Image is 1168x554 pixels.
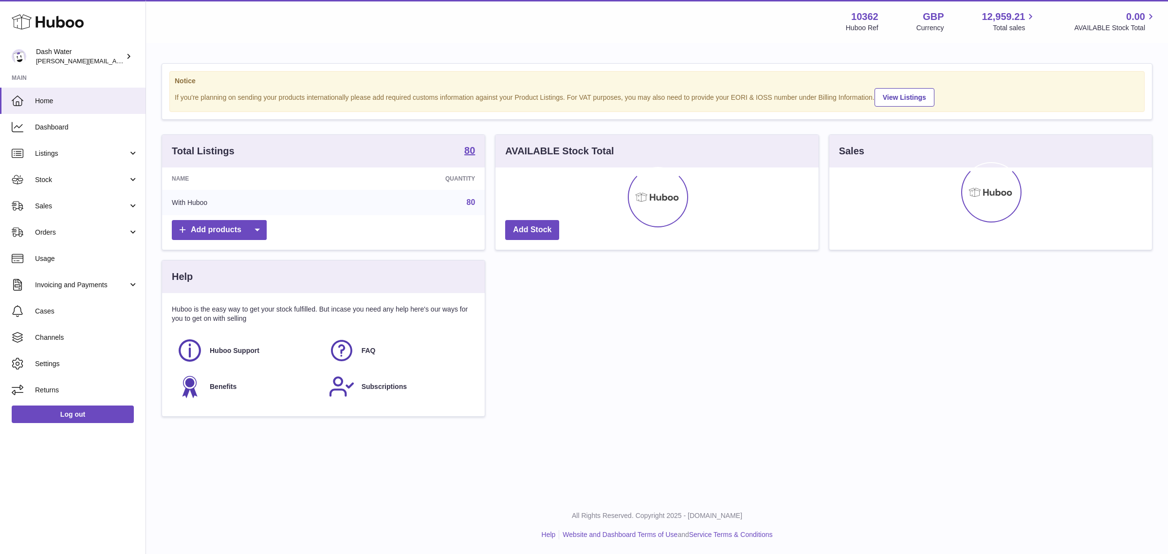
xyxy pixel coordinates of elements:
[12,49,26,64] img: james@dash-water.com
[916,23,944,33] div: Currency
[35,202,128,211] span: Sales
[210,382,237,391] span: Benefits
[35,149,128,158] span: Listings
[1126,10,1145,23] span: 0.00
[36,47,124,66] div: Dash Water
[35,175,128,185] span: Stock
[332,167,485,190] th: Quantity
[875,88,934,107] a: View Listings
[35,123,138,132] span: Dashboard
[505,145,614,158] h3: AVAILABLE Stock Total
[35,333,138,342] span: Channels
[35,254,138,263] span: Usage
[993,23,1036,33] span: Total sales
[1074,10,1156,33] a: 0.00 AVAILABLE Stock Total
[35,386,138,395] span: Returns
[982,10,1036,33] a: 12,959.21 Total sales
[175,87,1139,107] div: If you're planning on sending your products internationally please add required customs informati...
[464,146,475,155] strong: 80
[464,146,475,157] a: 80
[923,10,944,23] strong: GBP
[559,530,772,539] li: and
[362,382,407,391] span: Subscriptions
[162,190,332,215] td: With Huboo
[154,511,1160,520] p: All Rights Reserved. Copyright 2025 - [DOMAIN_NAME]
[35,307,138,316] span: Cases
[846,23,878,33] div: Huboo Ref
[1074,23,1156,33] span: AVAILABLE Stock Total
[35,359,138,369] span: Settings
[982,10,1025,23] span: 12,959.21
[162,167,332,190] th: Name
[35,228,128,237] span: Orders
[689,531,773,538] a: Service Terms & Conditions
[177,373,319,400] a: Benefits
[172,220,267,240] a: Add products
[328,337,471,364] a: FAQ
[12,406,134,423] a: Log out
[172,270,193,283] h3: Help
[542,531,556,538] a: Help
[172,145,235,158] h3: Total Listings
[177,337,319,364] a: Huboo Support
[505,220,559,240] a: Add Stock
[175,76,1139,86] strong: Notice
[35,280,128,290] span: Invoicing and Payments
[362,346,376,355] span: FAQ
[172,305,475,323] p: Huboo is the easy way to get your stock fulfilled. But incase you need any help here's our ways f...
[35,96,138,106] span: Home
[839,145,864,158] h3: Sales
[328,373,471,400] a: Subscriptions
[851,10,878,23] strong: 10362
[36,57,195,65] span: [PERSON_NAME][EMAIL_ADDRESS][DOMAIN_NAME]
[210,346,259,355] span: Huboo Support
[563,531,677,538] a: Website and Dashboard Terms of Use
[467,198,475,206] a: 80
